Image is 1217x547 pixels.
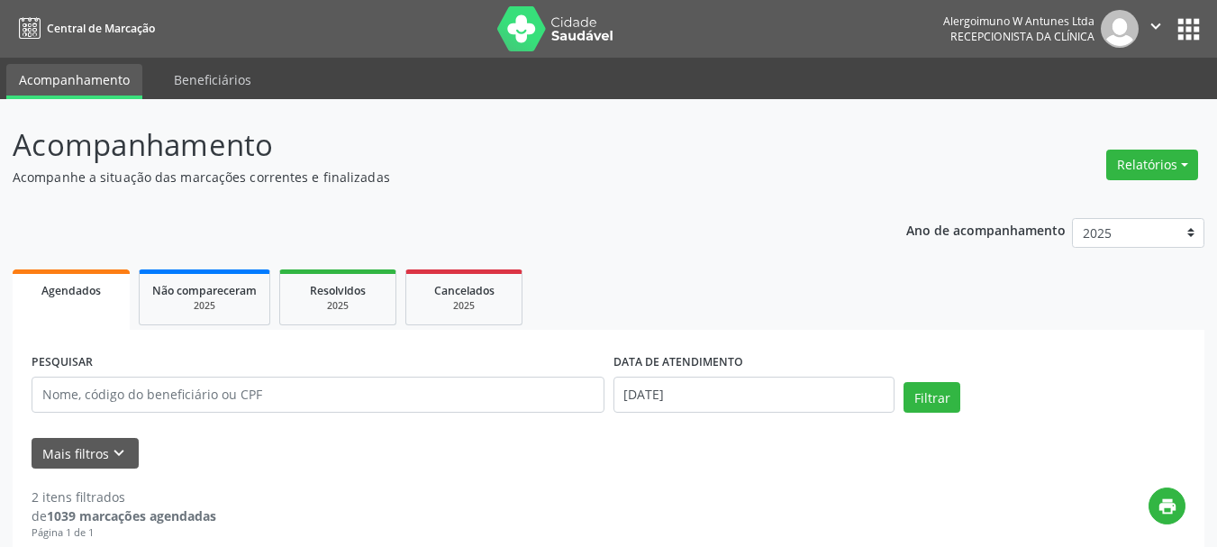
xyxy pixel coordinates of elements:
label: DATA DE ATENDIMENTO [613,349,743,377]
p: Acompanhamento [13,123,847,168]
button: print [1149,488,1185,524]
div: Página 1 de 1 [32,525,216,541]
p: Ano de acompanhamento [906,218,1066,241]
a: Beneficiários [161,64,264,96]
strong: 1039 marcações agendadas [47,507,216,524]
div: 2 itens filtrados [32,488,216,506]
i: keyboard_arrow_down [109,443,129,463]
span: Resolvidos [310,283,366,298]
button: Filtrar [904,382,960,413]
button: apps [1173,14,1204,45]
button: Mais filtroskeyboard_arrow_down [32,438,139,470]
div: Alergoimuno W Antunes Ltda [943,14,1094,29]
label: PESQUISAR [32,349,93,377]
a: Acompanhamento [6,64,142,99]
div: 2025 [293,299,383,313]
div: 2025 [419,299,509,313]
input: Nome, código do beneficiário ou CPF [32,377,604,413]
button:  [1139,10,1173,48]
input: Selecione um intervalo [613,377,895,413]
div: de [32,506,216,525]
button: Relatórios [1106,150,1198,180]
a: Central de Marcação [13,14,155,43]
i: print [1158,497,1177,516]
span: Recepcionista da clínica [950,29,1094,44]
span: Não compareceram [152,283,257,298]
span: Agendados [41,283,101,298]
span: Cancelados [434,283,495,298]
span: Central de Marcação [47,21,155,36]
img: img [1101,10,1139,48]
div: 2025 [152,299,257,313]
p: Acompanhe a situação das marcações correntes e finalizadas [13,168,847,187]
i:  [1146,16,1166,36]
